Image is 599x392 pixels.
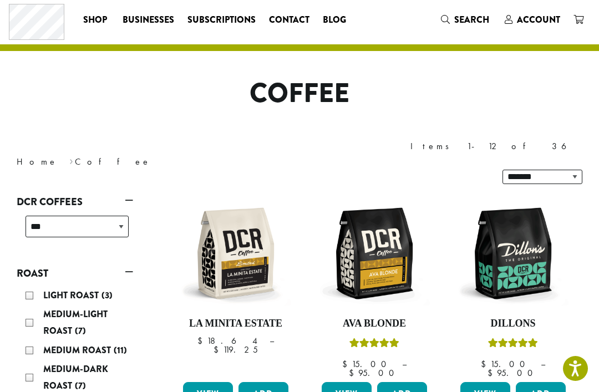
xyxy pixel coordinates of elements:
span: – [541,358,545,370]
a: DCR Coffees [17,192,133,211]
span: Light Roast [43,289,101,302]
bdi: 95.00 [488,367,538,379]
span: $ [481,358,490,370]
span: Account [517,13,560,26]
span: Medium Roast [43,344,114,357]
span: (7) [75,379,86,392]
a: DillonsRated 5.00 out of 5 [458,198,568,378]
img: DCR-12oz-Dillons-Stock-scaled.png [458,198,568,309]
span: Subscriptions [187,13,256,27]
span: › [69,151,73,169]
span: Businesses [123,13,174,27]
span: $ [342,358,352,370]
span: $ [488,367,497,379]
a: Home [17,156,58,167]
span: Search [454,13,489,26]
div: Rated 5.00 out of 5 [349,337,399,353]
bdi: 95.00 [349,367,399,379]
a: Roast [17,264,133,283]
span: – [270,335,274,347]
nav: Breadcrumb [17,155,283,169]
div: Items 1-12 of 36 [410,140,582,153]
img: DCR-12oz-Ava-Blonde-Stock-scaled.png [319,198,430,309]
a: Shop [77,11,116,29]
span: Medium-Dark Roast [43,363,108,392]
span: (3) [101,289,113,302]
span: $ [214,344,223,355]
span: $ [349,367,358,379]
h4: La Minita Estate [180,318,291,330]
h1: Coffee [8,78,591,110]
div: Rated 5.00 out of 5 [488,337,538,353]
img: DCR-12oz-La-Minita-Estate-Stock-scaled.png [180,198,291,309]
span: Blog [323,13,346,27]
h4: Ava Blonde [319,318,430,330]
bdi: 18.64 [197,335,259,347]
a: Search [434,11,498,29]
span: (7) [75,324,86,337]
div: DCR Coffees [17,211,133,251]
span: Medium-Light Roast [43,308,108,337]
h4: Dillons [458,318,568,330]
a: La Minita Estate [180,198,291,378]
span: Shop [83,13,107,27]
span: Contact [269,13,309,27]
span: (11) [114,344,127,357]
a: Ava BlondeRated 5.00 out of 5 [319,198,430,378]
bdi: 15.00 [481,358,530,370]
span: $ [197,335,207,347]
bdi: 15.00 [342,358,392,370]
span: – [402,358,407,370]
bdi: 119.25 [214,344,258,355]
